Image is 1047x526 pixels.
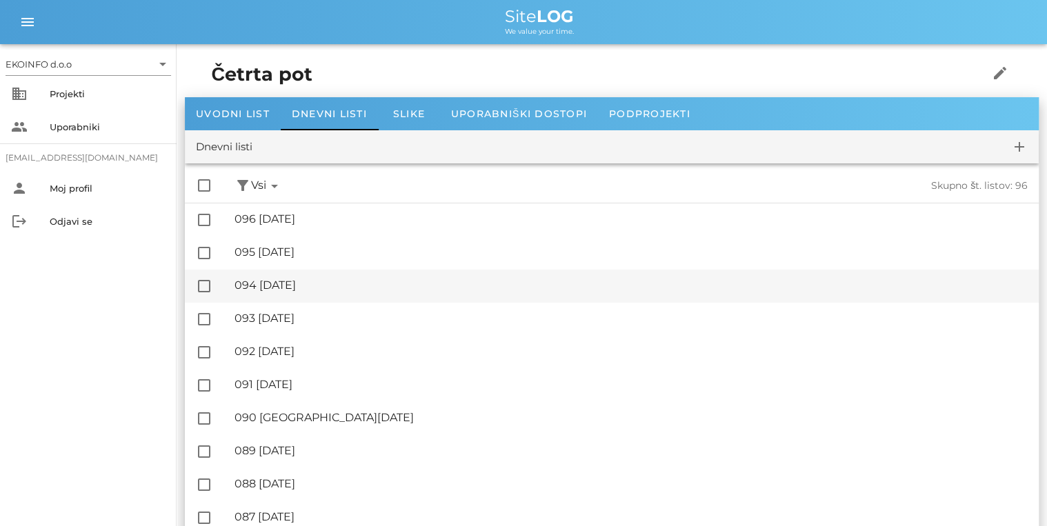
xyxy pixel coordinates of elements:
[505,6,574,26] span: Site
[850,377,1047,526] iframe: Chat Widget
[11,180,28,196] i: person
[50,216,166,227] div: Odjavi se
[235,212,1028,225] div: 096 [DATE]
[50,121,166,132] div: Uporabniki
[235,177,251,194] button: filter_alt
[537,6,574,26] b: LOG
[11,85,28,102] i: business
[235,378,1028,391] div: 091 [DATE]
[6,53,171,75] div: EKOINFO d.o.o
[235,411,1028,424] div: 090 [GEOGRAPHIC_DATA][DATE]
[266,178,283,194] i: arrow_drop_down
[235,345,1028,358] div: 092 [DATE]
[11,119,28,135] i: people
[50,88,166,99] div: Projekti
[235,444,1028,457] div: 089 [DATE]
[50,183,166,194] div: Moj profil
[19,14,36,30] i: menu
[235,279,1028,292] div: 094 [DATE]
[505,27,574,36] span: We value your time.
[292,108,367,120] span: Dnevni listi
[11,213,28,230] i: logout
[196,108,270,120] span: Uvodni list
[235,477,1028,490] div: 088 [DATE]
[154,56,171,72] i: arrow_drop_down
[393,108,425,120] span: Slike
[451,108,587,120] span: Uporabniški dostopi
[235,245,1028,259] div: 095 [DATE]
[992,65,1008,81] i: edit
[850,377,1047,526] div: Pripomoček za klepet
[235,312,1028,325] div: 093 [DATE]
[196,139,252,155] div: Dnevni listi
[235,510,1028,523] div: 087 [DATE]
[251,177,283,194] span: Vsi
[1011,139,1028,155] i: add
[655,180,1028,192] div: Skupno št. listov: 96
[212,61,946,89] h1: Četrta pot
[609,108,690,120] span: Podprojekti
[6,58,72,70] div: EKOINFO d.o.o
